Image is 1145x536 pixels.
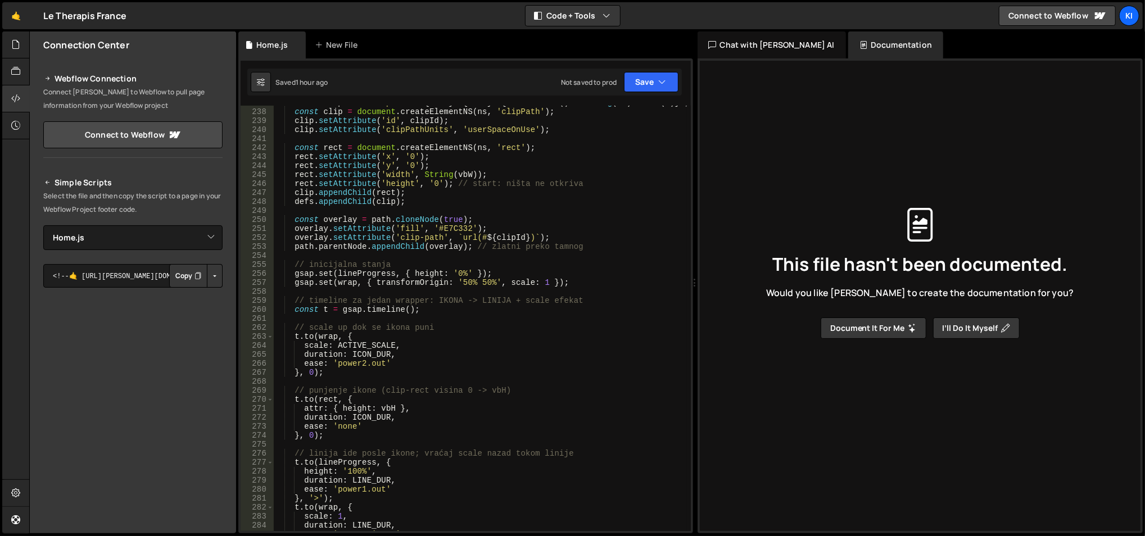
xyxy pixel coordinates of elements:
[43,189,223,216] p: Select the file and then copy the script to a page in your Webflow Project footer code.
[241,395,274,404] div: 270
[241,359,274,368] div: 266
[821,317,926,339] button: Document it for me
[241,404,274,413] div: 271
[43,9,126,22] div: Le Therapis France
[43,176,223,189] h2: Simple Scripts
[241,368,274,377] div: 267
[275,78,328,87] div: Saved
[241,341,274,350] div: 264
[241,215,274,224] div: 250
[296,78,328,87] div: 1 hour ago
[241,431,274,440] div: 274
[2,2,30,29] a: 🤙
[241,287,274,296] div: 258
[241,296,274,305] div: 259
[241,260,274,269] div: 255
[1119,6,1139,26] a: Ki
[241,242,274,251] div: 253
[241,152,274,161] div: 243
[241,134,274,143] div: 241
[43,39,129,51] h2: Connection Center
[169,264,223,288] div: Button group with nested dropdown
[241,107,274,116] div: 238
[241,332,274,341] div: 263
[241,125,274,134] div: 240
[561,78,617,87] div: Not saved to prod
[241,269,274,278] div: 256
[241,197,274,206] div: 248
[43,306,224,407] iframe: YouTube video player
[241,413,274,422] div: 272
[241,485,274,494] div: 280
[241,305,274,314] div: 260
[241,422,274,431] div: 273
[43,415,224,516] iframe: YouTube video player
[241,350,274,359] div: 265
[999,6,1116,26] a: Connect to Webflow
[241,179,274,188] div: 246
[241,233,274,242] div: 252
[241,503,274,512] div: 282
[241,278,274,287] div: 257
[241,323,274,332] div: 262
[241,161,274,170] div: 244
[526,6,620,26] button: Code + Tools
[241,494,274,503] div: 281
[241,188,274,197] div: 247
[241,206,274,215] div: 249
[241,440,274,449] div: 275
[241,251,274,260] div: 254
[241,512,274,521] div: 283
[241,116,274,125] div: 239
[772,255,1067,273] span: This file hasn't been documented.
[241,386,274,395] div: 269
[624,72,678,92] button: Save
[43,85,223,112] p: Connect [PERSON_NAME] to Webflow to pull page information from your Webflow project
[848,31,943,58] div: Documentation
[241,458,274,467] div: 277
[43,72,223,85] h2: Webflow Connection
[241,521,274,530] div: 284
[241,143,274,152] div: 242
[933,317,1020,339] button: I’ll do it myself
[315,39,362,51] div: New File
[698,31,846,58] div: Chat with [PERSON_NAME] AI
[241,467,274,476] div: 278
[241,314,274,323] div: 261
[43,264,223,288] textarea: <!--🤙 [URL][PERSON_NAME][DOMAIN_NAME]> <script>document.addEventListener("DOMContentLoaded", func...
[43,121,223,148] a: Connect to Webflow
[256,39,288,51] div: Home.js
[241,449,274,458] div: 276
[766,287,1074,299] span: Would you like [PERSON_NAME] to create the documentation for you?
[241,224,274,233] div: 251
[169,264,207,288] button: Copy
[241,476,274,485] div: 279
[241,377,274,386] div: 268
[241,170,274,179] div: 245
